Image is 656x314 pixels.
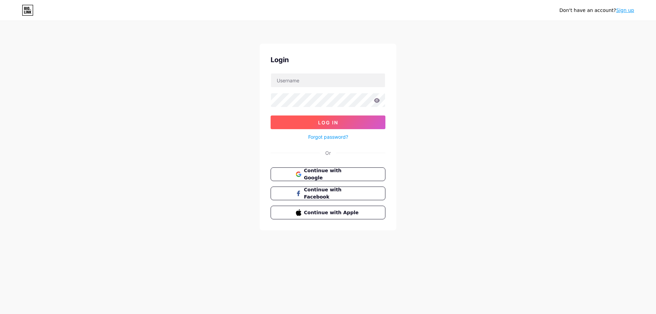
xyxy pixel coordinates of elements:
[304,167,360,181] span: Continue with Google
[325,149,331,156] div: Or
[271,55,385,65] div: Login
[304,186,360,201] span: Continue with Facebook
[271,73,385,87] input: Username
[304,209,360,216] span: Continue with Apple
[271,187,385,200] button: Continue with Facebook
[271,206,385,219] button: Continue with Apple
[271,167,385,181] button: Continue with Google
[616,8,634,13] a: Sign up
[318,120,338,125] span: Log In
[559,7,634,14] div: Don't have an account?
[271,115,385,129] button: Log In
[308,133,348,140] a: Forgot password?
